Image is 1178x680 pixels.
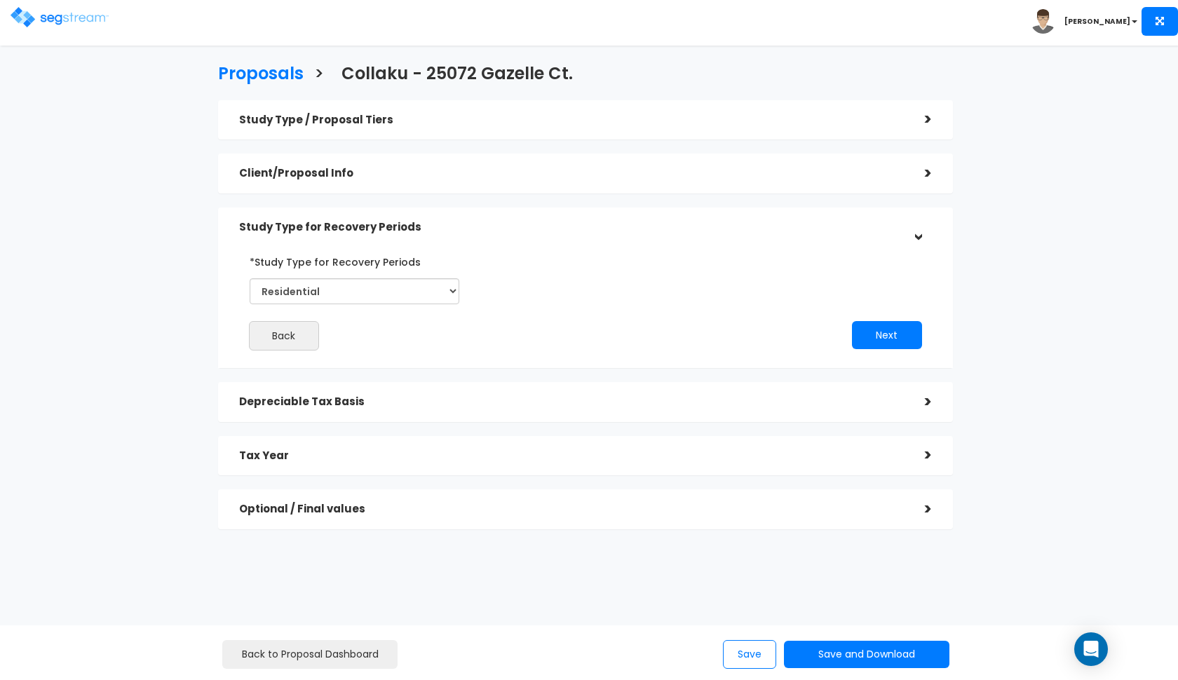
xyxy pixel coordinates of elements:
img: avatar.png [1031,9,1055,34]
h5: Study Type for Recovery Periods [239,222,904,233]
h5: Tax Year [239,450,904,462]
button: Back [249,321,319,351]
div: > [904,391,932,413]
button: Save and Download [784,641,949,668]
a: Collaku - 25072 Gazelle Ct. [331,50,573,93]
div: Open Intercom Messenger [1074,632,1108,666]
h5: Optional / Final values [239,503,904,515]
div: > [904,498,932,520]
button: Save [723,640,776,669]
div: > [904,444,932,466]
h5: Depreciable Tax Basis [239,396,904,408]
h3: > [314,64,324,86]
div: > [907,213,928,241]
h3: Proposals [218,64,304,86]
div: > [904,109,932,130]
h5: Study Type / Proposal Tiers [239,114,904,126]
a: Back to Proposal Dashboard [222,640,398,669]
button: Next [852,321,922,349]
b: [PERSON_NAME] [1064,16,1130,27]
div: > [904,163,932,184]
h3: Collaku - 25072 Gazelle Ct. [341,64,573,86]
h5: Client/Proposal Info [239,168,904,179]
img: logo.png [11,7,109,27]
label: *Study Type for Recovery Periods [250,250,421,269]
a: Proposals [208,50,304,93]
